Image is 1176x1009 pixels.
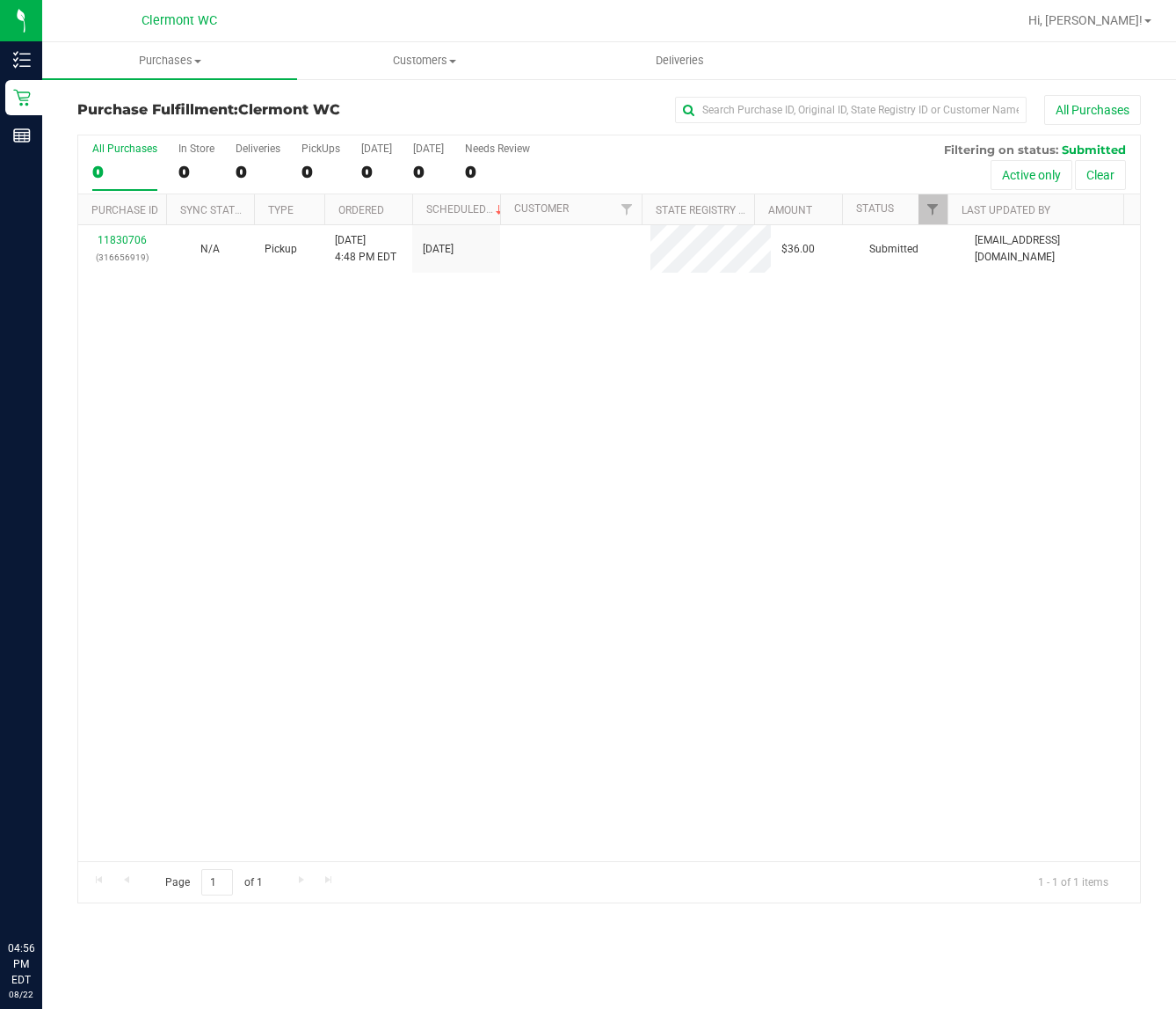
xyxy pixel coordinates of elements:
a: Purchases [42,42,297,79]
div: 0 [413,162,444,182]
input: 1 [201,869,233,896]
p: 08/22 [8,988,34,1001]
div: [DATE] [361,143,392,155]
span: Hi, [PERSON_NAME]! [1028,13,1143,27]
div: Deliveries [236,143,280,155]
span: Filtering on status: [944,143,1058,157]
a: Purchase ID [91,204,158,216]
inline-svg: Reports [13,127,31,144]
div: All Purchases [92,143,157,155]
a: Type [268,204,294,216]
span: [DATE] [423,241,454,258]
a: Filter [612,194,641,224]
a: Last Updated By [962,204,1050,216]
a: Customers [297,42,552,79]
span: [DATE] 4:48 PM EDT [335,232,396,266]
a: Status [856,202,894,215]
a: Ordered [338,204,384,216]
span: 1 - 1 of 1 items [1024,869,1122,896]
span: [EMAIL_ADDRESS][DOMAIN_NAME] [975,232,1129,266]
span: Customers [298,53,551,69]
a: Customer [514,202,569,215]
input: Search Purchase ID, Original ID, State Registry ID or Customer Name... [675,97,1027,123]
span: Clermont WC [238,101,340,118]
button: Clear [1075,160,1126,190]
a: Scheduled [426,203,506,216]
button: N/A [200,241,220,258]
div: In Store [178,143,214,155]
div: PickUps [301,143,340,155]
span: Page of 1 [150,869,277,896]
a: 11830706 [98,234,147,246]
span: Not Applicable [200,243,220,255]
iframe: Resource center [18,868,70,921]
a: Filter [918,194,947,224]
div: 0 [178,162,214,182]
a: Sync Status [180,204,248,216]
p: 04:56 PM EDT [8,940,34,988]
div: 0 [301,162,340,182]
div: 0 [92,162,157,182]
button: Active only [991,160,1072,190]
span: Pickup [265,241,297,258]
inline-svg: Inventory [13,51,31,69]
span: Submitted [1062,143,1126,157]
span: Submitted [869,241,918,258]
a: Amount [768,204,812,216]
span: Clermont WC [142,13,217,28]
a: Deliveries [553,42,808,79]
h3: Purchase Fulfillment: [77,102,432,118]
span: Deliveries [632,53,728,69]
p: (316656919) [89,249,156,266]
a: State Registry ID [656,204,748,216]
span: $36.00 [781,241,815,258]
inline-svg: Retail [13,89,31,106]
span: Purchases [42,53,297,69]
div: Needs Review [465,143,530,155]
div: [DATE] [413,143,444,155]
div: 0 [361,162,392,182]
div: 0 [236,162,280,182]
button: All Purchases [1044,95,1141,125]
div: 0 [465,162,530,182]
